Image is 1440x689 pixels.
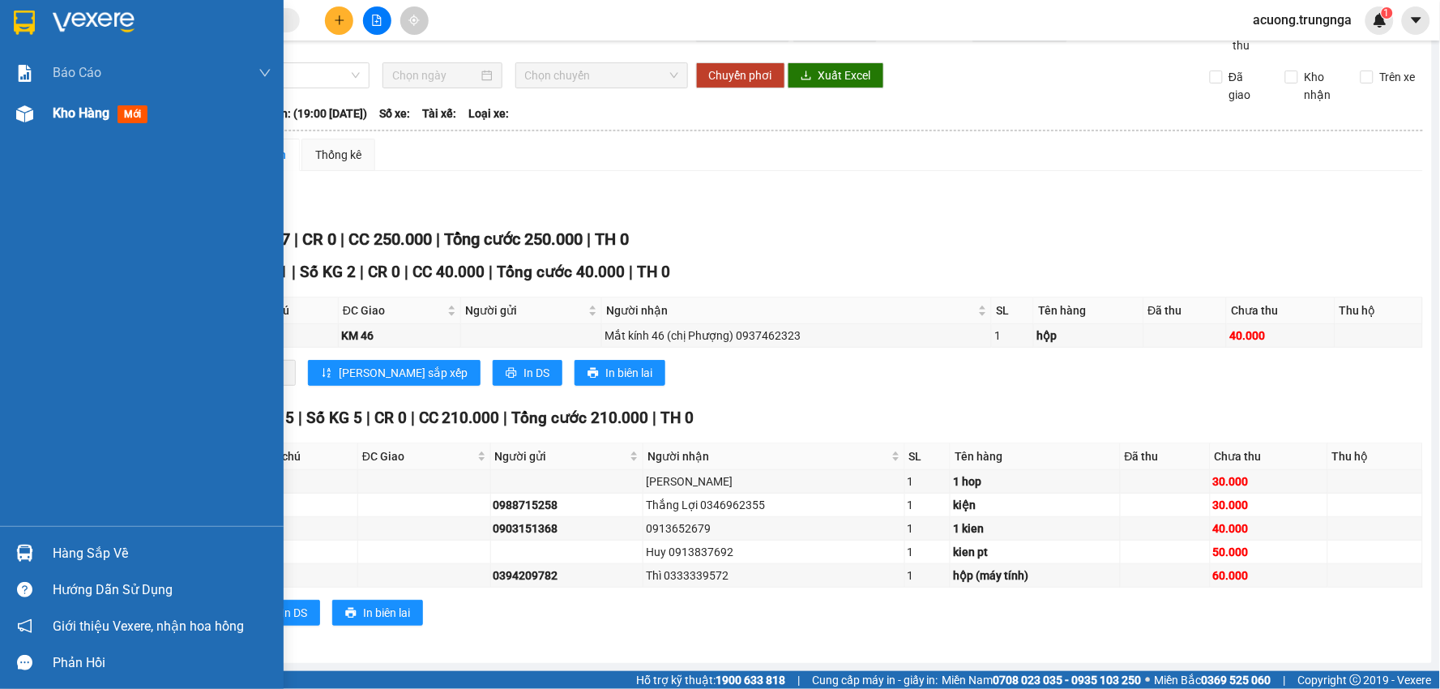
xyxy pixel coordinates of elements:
img: warehouse-icon [16,105,33,122]
div: 1 [908,496,948,514]
span: | [1284,671,1286,689]
th: Đã thu [1121,443,1211,470]
span: In DS [281,604,307,622]
button: downloadXuất Excel [788,62,884,88]
div: 40.000 [1213,520,1325,537]
div: 1 [994,327,1031,344]
span: Người nhận [647,447,888,465]
strong: 0708 023 035 - 0935 103 250 [993,674,1142,687]
th: SL [905,443,951,470]
div: 30.000 [1213,496,1325,514]
img: logo-vxr [14,11,35,35]
th: Chưa thu [1211,443,1328,470]
span: Tổng cước 40.000 [497,263,625,281]
span: CC 250.000 [348,229,432,249]
th: Ghi chú [258,443,358,470]
th: Chưa thu [1227,297,1335,324]
span: Miền Nam [942,671,1142,689]
div: 40.000 [1229,327,1331,344]
span: CR 0 [374,409,407,427]
div: kien pt [953,543,1117,561]
span: CR 0 [302,229,336,249]
button: file-add [363,6,391,35]
span: Người gửi [495,447,627,465]
div: hộp (máy tính) [953,567,1117,584]
button: sort-ascending[PERSON_NAME] sắp xếp [308,360,481,386]
button: aim [400,6,429,35]
span: Xuất Excel [818,66,871,84]
span: Hỗ trợ kỹ thuật: [636,671,785,689]
div: Phản hồi [53,651,271,675]
strong: 1900 633 818 [716,674,785,687]
div: KM 46 [341,327,458,344]
span: | [294,229,298,249]
span: [PERSON_NAME] sắp xếp [339,364,468,382]
span: | [366,409,370,427]
span: Báo cáo [53,62,101,83]
strong: 0369 525 060 [1202,674,1271,687]
span: Chuyến: (19:00 [DATE]) [249,105,367,122]
span: Người nhận [606,302,975,319]
span: Miền Bắc [1155,671,1271,689]
span: | [504,409,508,427]
span: Loại xe: [468,105,509,122]
span: | [587,229,591,249]
span: 1 [1384,7,1390,19]
th: Thu hộ [1335,297,1423,324]
span: sort-ascending [321,367,332,380]
th: Đã thu [1144,297,1228,324]
th: SL [992,297,1034,324]
span: CC 210.000 [419,409,500,427]
div: Hàng sắp về [53,541,271,566]
th: Tên hàng [1034,297,1143,324]
button: caret-down [1402,6,1430,35]
div: kiện [953,496,1117,514]
span: CR 0 [368,263,400,281]
div: 50.000 [1213,543,1325,561]
span: ĐC Giao [362,447,474,465]
span: caret-down [1409,13,1424,28]
sup: 1 [1382,7,1393,19]
span: Số xe: [379,105,410,122]
div: 1 kien [953,520,1117,537]
div: 60.000 [1213,567,1325,584]
span: Tổng cước 250.000 [444,229,583,249]
div: [PERSON_NAME] [646,473,902,490]
div: 0394209782 [494,567,641,584]
div: 30.000 [1213,473,1325,490]
button: Chuyển phơi [696,62,785,88]
span: download [801,70,812,83]
span: Trên xe [1374,68,1422,86]
span: file-add [371,15,382,26]
span: | [489,263,493,281]
span: | [360,263,364,281]
span: Chọn chuyến [525,63,678,88]
span: question-circle [17,582,32,597]
div: Thống kê [315,146,361,164]
img: icon-new-feature [1373,13,1387,28]
span: Tài xế: [422,105,456,122]
span: acuong.trungnga [1241,10,1365,30]
span: | [411,409,415,427]
div: hộp [1036,327,1140,344]
span: CC 40.000 [412,263,485,281]
span: aim [408,15,420,26]
span: TH 0 [595,229,629,249]
span: | [436,229,440,249]
span: Tổng cước 210.000 [512,409,649,427]
span: | [292,263,296,281]
span: | [404,263,408,281]
span: Giới thiệu Vexere, nhận hoa hồng [53,616,244,636]
div: 0903151368 [494,520,641,537]
span: mới [118,105,147,123]
span: plus [334,15,345,26]
span: Kho hàng [53,105,109,121]
span: | [653,409,657,427]
span: | [629,263,633,281]
span: SL 5 [263,409,294,427]
span: | [797,671,800,689]
span: message [17,655,32,670]
div: Hướng dẫn sử dụng [53,578,271,602]
span: TH 0 [661,409,694,427]
th: Tên hàng [951,443,1120,470]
